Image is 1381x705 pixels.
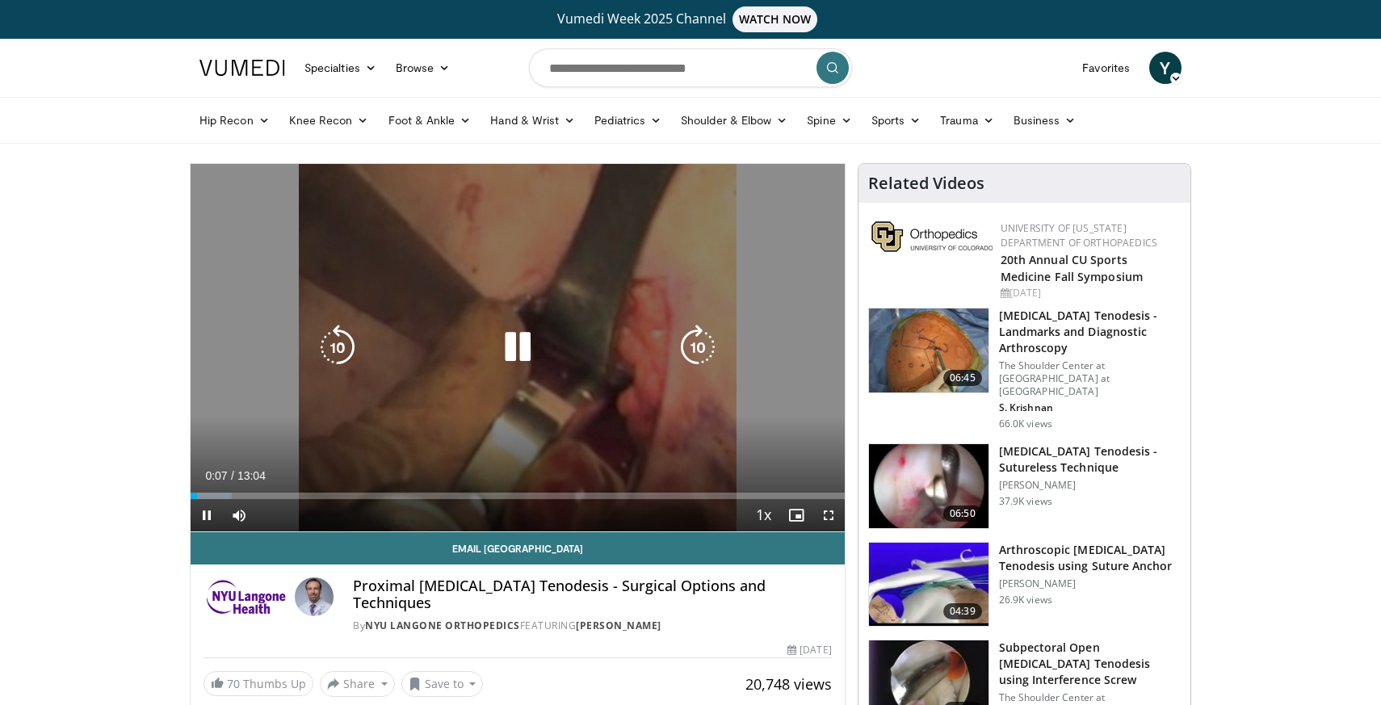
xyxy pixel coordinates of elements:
span: 04:39 [943,603,982,619]
h3: Arthroscopic [MEDICAL_DATA] Tenodesis using Suture Anchor [999,542,1181,574]
img: 355603a8-37da-49b6-856f-e00d7e9307d3.png.150x105_q85_autocrop_double_scale_upscale_version-0.2.png [871,221,993,252]
a: Hip Recon [190,104,279,136]
p: 66.0K views [999,418,1052,430]
div: [DATE] [787,643,831,657]
div: Progress Bar [191,493,845,499]
a: 70 Thumbs Up [204,671,313,696]
a: 06:45 [MEDICAL_DATA] Tenodesis - Landmarks and Diagnostic Arthroscopy The Shoulder Center at [GEO... [868,308,1181,430]
img: 38379_0000_0_3.png.150x105_q85_crop-smart_upscale.jpg [869,543,989,627]
p: [PERSON_NAME] [999,479,1181,492]
span: 20,748 views [745,674,832,694]
a: 20th Annual CU Sports Medicine Fall Symposium [1001,252,1143,284]
p: 37.9K views [999,495,1052,508]
img: VuMedi Logo [199,60,285,76]
button: Pause [191,499,223,531]
input: Search topics, interventions [529,48,852,87]
span: WATCH NOW [732,6,818,32]
span: 06:50 [943,506,982,522]
a: Y [1149,52,1182,84]
a: 04:39 Arthroscopic [MEDICAL_DATA] Tenodesis using Suture Anchor [PERSON_NAME] 26.9K views [868,542,1181,627]
a: Email [GEOGRAPHIC_DATA] [191,532,845,564]
p: S. Krishnan [999,401,1181,414]
p: [PERSON_NAME] [999,577,1181,590]
span: / [231,469,234,482]
div: By FEATURING [353,619,831,633]
h3: Subpectoral Open [MEDICAL_DATA] Tenodesis using Interference Screw [999,640,1181,688]
img: Avatar [295,577,334,616]
a: University of [US_STATE] Department of Orthopaedics [1001,221,1157,250]
img: 15733_3.png.150x105_q85_crop-smart_upscale.jpg [869,308,989,392]
img: 38511_0000_3.png.150x105_q85_crop-smart_upscale.jpg [869,444,989,528]
span: 0:07 [205,469,227,482]
a: 06:50 [MEDICAL_DATA] Tenodesis - Sutureless Technique [PERSON_NAME] 37.9K views [868,443,1181,529]
button: Playback Rate [748,499,780,531]
h3: [MEDICAL_DATA] Tenodesis - Sutureless Technique [999,443,1181,476]
h3: [MEDICAL_DATA] Tenodesis - Landmarks and Diagnostic Arthroscopy [999,308,1181,356]
a: Vumedi Week 2025 ChannelWATCH NOW [202,6,1179,32]
p: 26.9K views [999,594,1052,606]
a: Sports [862,104,931,136]
h4: Proximal [MEDICAL_DATA] Tenodesis - Surgical Options and Techniques [353,577,831,612]
a: Pediatrics [585,104,671,136]
a: Browse [386,52,460,84]
button: Share [320,671,395,697]
video-js: Video Player [191,164,845,532]
span: 13:04 [237,469,266,482]
button: Save to [401,671,484,697]
a: Business [1004,104,1086,136]
button: Fullscreen [812,499,845,531]
h4: Related Videos [868,174,984,193]
div: [DATE] [1001,286,1177,300]
a: Spine [797,104,861,136]
a: Knee Recon [279,104,379,136]
a: [PERSON_NAME] [576,619,661,632]
a: NYU Langone Orthopedics [365,619,520,632]
span: 06:45 [943,370,982,386]
a: Specialties [295,52,386,84]
button: Enable picture-in-picture mode [780,499,812,531]
a: Trauma [930,104,1004,136]
a: Foot & Ankle [379,104,481,136]
a: Hand & Wrist [481,104,585,136]
img: NYU Langone Orthopedics [204,577,288,616]
span: 70 [227,676,240,691]
a: Favorites [1072,52,1140,84]
p: The Shoulder Center at [GEOGRAPHIC_DATA] at [GEOGRAPHIC_DATA] [999,359,1181,398]
a: Shoulder & Elbow [671,104,797,136]
button: Mute [223,499,255,531]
